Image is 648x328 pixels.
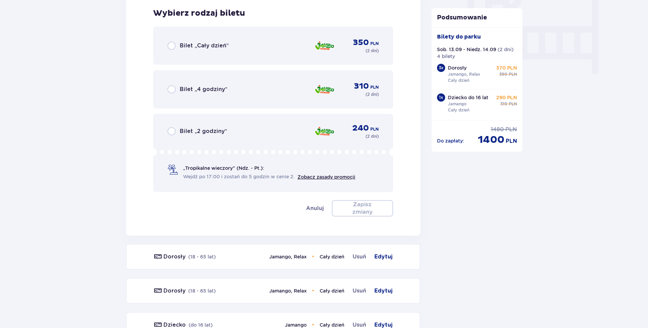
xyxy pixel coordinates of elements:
[312,253,314,260] span: •
[183,173,295,180] span: Wejdź po 17:00 i zostań do 5 godzin w cenie 2.
[498,46,514,53] p: ( 2 dni )
[312,287,314,294] span: •
[180,128,227,135] p: Bilet „2 godziny”
[163,287,185,295] p: Dorosły
[448,64,467,71] p: Dorosły
[180,42,229,49] p: Bilet „Cały dzień”
[448,71,480,77] p: Jamango, Relax
[297,174,355,180] a: Zobacz zasady promocji
[509,71,517,77] p: PLN
[320,322,344,328] span: Cały dzień
[320,288,344,294] span: Cały dzień
[491,126,504,133] p: 1480
[448,94,488,101] p: Dziecko do 16 lat
[285,322,307,328] span: Jamango
[269,254,307,259] span: Jamango, Relax
[505,126,517,133] p: PLN
[320,254,344,259] span: Cały dzień
[188,287,216,294] p: ( 18 - 65 lat )
[343,201,382,216] p: Zapisz zmiany
[370,84,379,90] p: PLN
[353,287,366,295] a: Usuń
[437,53,455,60] p: 4 bilety
[437,64,445,72] div: 3 x
[314,39,335,53] img: zone logo
[478,133,504,146] p: 1400
[366,91,379,98] p: ( 2 dni )
[437,33,481,41] p: Bilety do parku
[370,126,379,132] p: PLN
[366,48,379,54] p: ( 2 dni )
[509,101,517,107] p: PLN
[496,64,517,71] p: 370 PLN
[496,94,517,101] p: 290 PLN
[153,8,245,18] p: Wybierz rodzaj biletu
[163,253,185,260] p: Dorosły
[353,38,369,48] p: 350
[366,133,379,139] p: ( 2 dni )
[432,14,523,22] p: Podsumowanie
[500,101,507,107] p: 310
[314,82,335,96] img: zone logo
[352,123,369,133] p: 240
[269,288,307,294] span: Jamango, Relax
[354,81,369,91] p: 310
[437,137,464,144] p: Do zapłaty :
[353,253,366,261] a: Usuń
[374,253,392,261] a: Edytuj
[370,41,379,47] p: PLN
[183,165,264,172] p: „Tropikalne wieczory" (Ndz. - Pt.):
[374,287,392,295] a: Edytuj
[437,93,445,102] div: 1 x
[314,124,335,138] img: zone logo
[499,71,507,77] p: 390
[448,107,469,113] p: Cały dzień
[306,204,324,212] a: Anuluj
[448,77,469,84] p: Cały dzień
[448,101,467,107] p: Jamango
[332,200,393,217] button: Zapisz zmiany
[180,86,227,93] p: Bilet „4 godziny”
[437,46,496,53] p: Sob. 13.09 - Niedz. 14.09
[188,253,216,260] p: ( 18 - 65 lat )
[506,137,517,145] p: PLN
